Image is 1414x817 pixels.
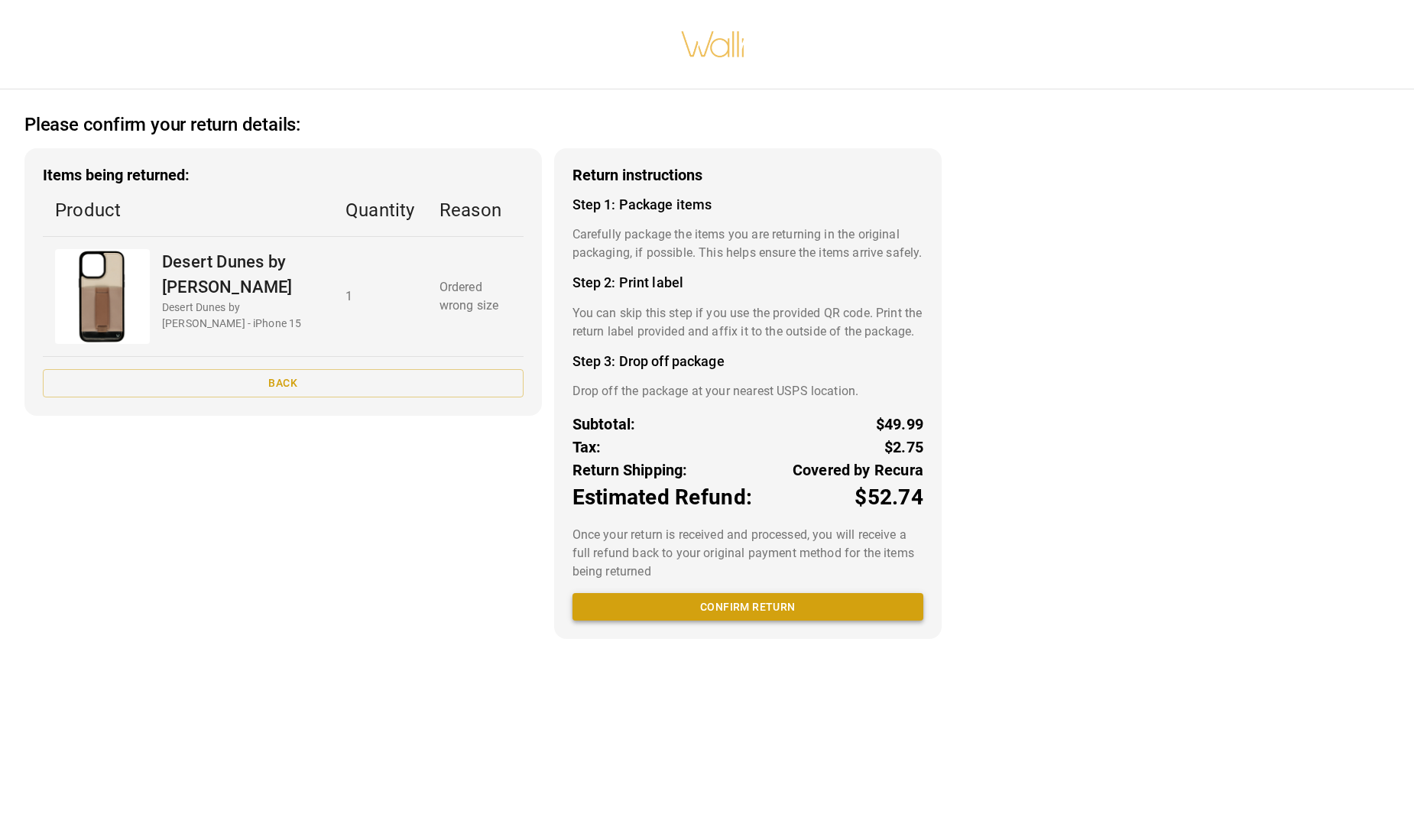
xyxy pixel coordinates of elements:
[572,353,923,370] h4: Step 3: Drop off package
[572,413,636,436] p: Subtotal:
[680,11,746,77] img: walli-inc.myshopify.com
[572,481,752,514] p: Estimated Refund:
[572,196,923,213] h4: Step 1: Package items
[43,369,524,397] button: Back
[572,526,923,581] p: Once your return is received and processed, you will receive a full refund back to your original ...
[439,196,511,224] p: Reason
[884,436,923,459] p: $2.75
[793,459,923,481] p: Covered by Recura
[162,249,321,300] p: Desert Dunes by [PERSON_NAME]
[572,274,923,291] h4: Step 2: Print label
[572,459,688,481] p: Return Shipping:
[572,225,923,262] p: Carefully package the items you are returning in the original packaging, if possible. This helps ...
[43,167,524,184] h3: Items being returned:
[572,593,923,621] button: Confirm return
[876,413,923,436] p: $49.99
[439,278,511,315] p: Ordered wrong size
[345,196,415,224] p: Quantity
[572,382,923,400] p: Drop off the package at your nearest USPS location.
[572,304,923,341] p: You can skip this step if you use the provided QR code. Print the return label provided and affix...
[345,287,415,306] p: 1
[572,167,923,184] h3: Return instructions
[162,300,321,332] p: Desert Dunes by [PERSON_NAME] - iPhone 15
[572,436,602,459] p: Tax:
[855,481,923,514] p: $52.74
[55,196,321,224] p: Product
[24,114,300,136] h2: Please confirm your return details:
